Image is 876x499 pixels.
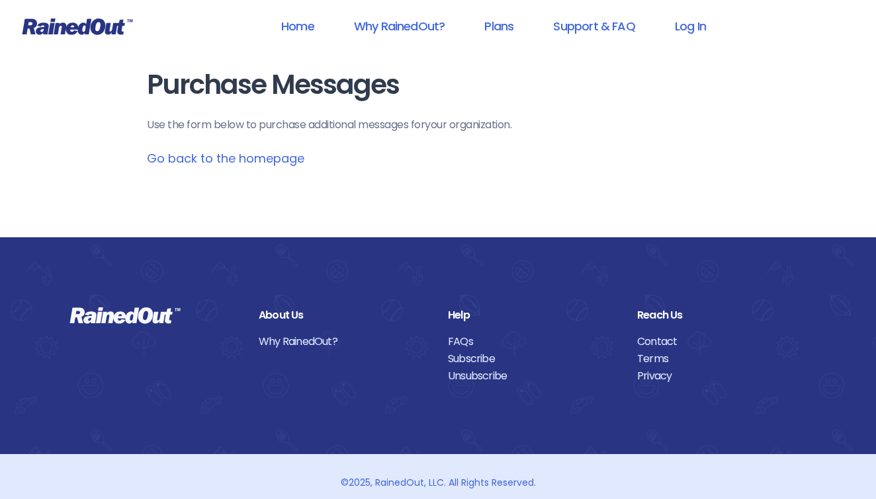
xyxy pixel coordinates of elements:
a: Plans [467,11,531,41]
a: Unsubscribe [448,367,617,385]
h1: Purchase Messages [147,70,729,100]
a: Terms [637,350,807,367]
a: Subscribe [448,350,617,367]
div: Help [448,307,617,324]
a: FAQs [448,333,617,350]
a: Contact [637,333,807,350]
a: Go back to the homepage [147,150,304,167]
a: Why RainedOut? [259,333,428,350]
a: Log In [658,11,723,41]
div: About Us [259,307,428,324]
a: Home [264,11,331,41]
p: Use the form below to purchase additional messages for your organization . [147,117,729,133]
a: Support & FAQ [536,11,652,41]
div: Reach Us [637,307,807,324]
a: Privacy [637,367,807,385]
a: Why RainedOut? [337,11,462,41]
